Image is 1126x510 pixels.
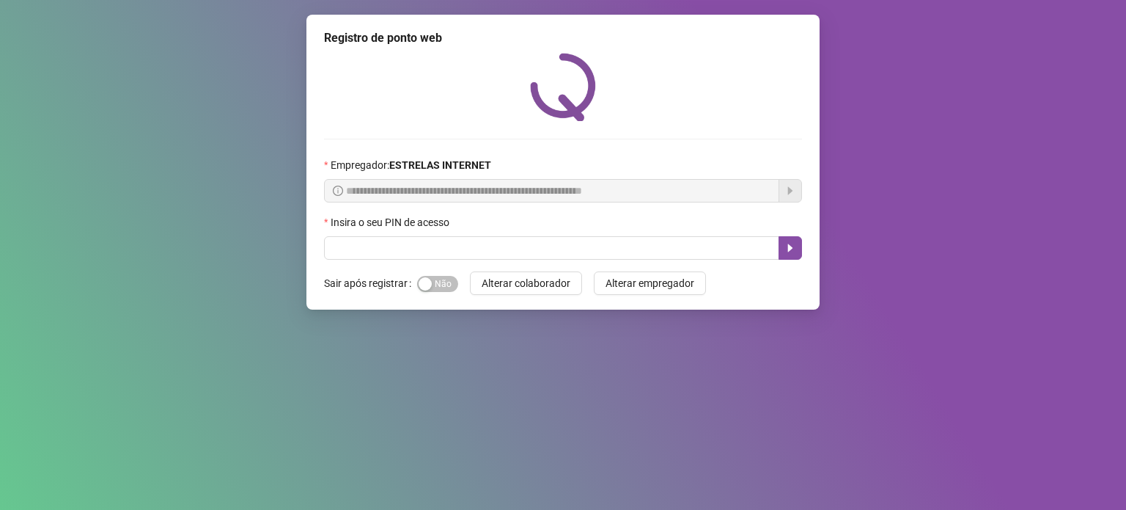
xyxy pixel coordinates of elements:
[324,272,417,295] label: Sair após registrar
[470,272,582,295] button: Alterar colaborador
[331,157,491,173] span: Empregador :
[333,186,343,196] span: info-circle
[324,214,459,230] label: Insira o seu PIN de acesso
[530,53,596,121] img: QRPoint
[389,159,491,171] strong: ESTRELAS INTERNET
[594,272,706,295] button: Alterar empregador
[324,29,802,47] div: Registro de ponto web
[606,275,694,291] span: Alterar empregador
[784,242,796,254] span: caret-right
[482,275,570,291] span: Alterar colaborador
